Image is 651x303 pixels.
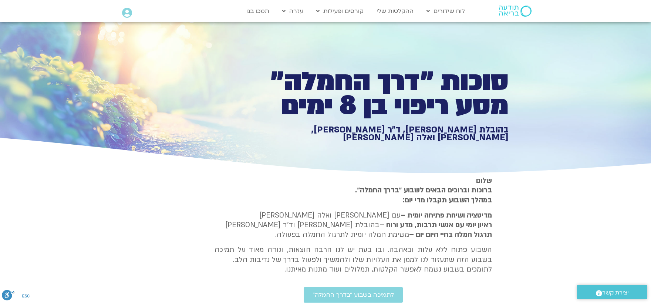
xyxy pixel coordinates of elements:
a: ההקלטות שלי [373,4,417,18]
strong: מדיטציה ושיחת פתיחה יומית – [401,211,492,220]
a: לתמיכה בשבוע ״בדרך החמלה״ [304,287,403,303]
strong: שלום [476,176,492,185]
p: עם [PERSON_NAME] ואלה [PERSON_NAME] בהובלת [PERSON_NAME] וד״ר [PERSON_NAME] משימת חמלה יומית לתרג... [215,211,492,240]
a: יצירת קשר [577,285,647,299]
h1: בהובלת [PERSON_NAME], ד״ר [PERSON_NAME], [PERSON_NAME] ואלה [PERSON_NAME] [252,126,509,142]
h1: סוכות ״דרך החמלה״ מסע ריפוי בן 8 ימים [252,70,509,118]
img: תודעה בריאה [499,6,532,17]
b: ראיון יומי עם אנשי תרבות, מדע ורוח – [380,220,492,230]
span: לתמיכה בשבוע ״בדרך החמלה״ [313,292,394,298]
p: השבוע פתוח ללא עלות ובאהבה. ובו בעת יש לנו הרבה הוצאות, ונודה מאוד על תמיכה בשבוע הזה שתעזור לנו ... [215,245,492,274]
b: תרגול חמלה בחיי היום יום – [409,230,492,239]
a: קורסים ופעילות [313,4,367,18]
a: עזרה [279,4,307,18]
span: יצירת קשר [602,288,629,298]
strong: ברוכות וברוכים הבאים לשבוע ״בדרך החמלה״. במהלך השבוע תקבלו מדי יום: [355,185,492,205]
a: תמכו בנו [243,4,273,18]
a: לוח שידורים [423,4,469,18]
